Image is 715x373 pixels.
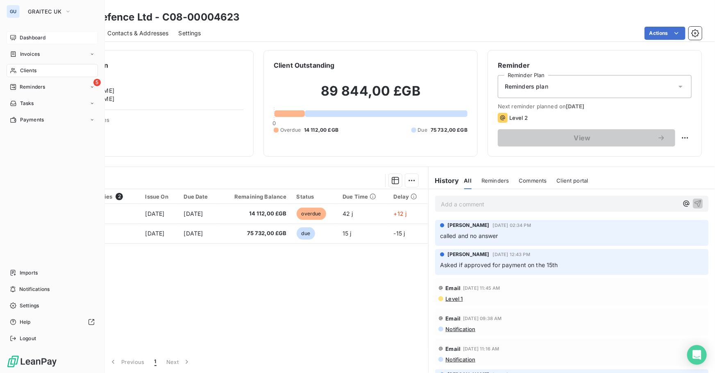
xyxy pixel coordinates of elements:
span: Next reminder planned on [498,103,692,110]
span: GRAITEC UK [28,8,61,15]
span: Reminders [481,177,509,184]
span: +12 j [394,210,407,217]
span: Email [446,315,461,322]
span: Clients [20,67,36,74]
span: Level 1 [445,295,463,302]
button: Previous [104,353,150,371]
h3: STS Defence Ltd - C08-00004623 [72,10,240,25]
span: Email [446,285,461,291]
span: Settings [179,29,201,37]
span: Reminders [20,83,45,91]
span: Notification [445,356,476,363]
span: Imports [20,269,38,277]
span: Notifications [19,286,50,293]
span: 14 112,00 £GB [224,210,287,218]
div: Delay [394,193,423,200]
span: Client portal [557,177,588,184]
span: Invoices [20,50,40,58]
span: Client Properties [66,117,243,128]
div: Open Intercom Messenger [687,345,707,365]
span: [DATE] [184,210,203,217]
div: Issue On [145,193,174,200]
span: Help [20,318,31,326]
span: [DATE] 12:43 PM [493,252,530,257]
span: Level 2 [509,114,528,121]
span: overdue [297,208,326,220]
span: Payments [20,116,44,124]
div: Status [297,193,333,200]
span: 75 732,00 £GB [431,126,468,134]
span: [DATE] [145,230,165,237]
span: Dashboard [20,34,45,41]
span: Comments [519,177,547,184]
span: [DATE] 11:16 AM [463,346,499,351]
span: 14 112,00 £GB [304,126,338,134]
span: 42 j [343,210,353,217]
div: Due Time [343,193,384,200]
span: [PERSON_NAME] [447,222,490,229]
span: [DATE] 09:38 AM [463,316,502,321]
div: Due Date [184,193,214,200]
span: 0 [272,120,276,126]
h6: Client Outstanding [274,60,335,70]
span: [DATE] [566,103,585,110]
span: Asked if approved for payment on the 15th [440,261,558,268]
h6: History [429,176,459,185]
span: 2 [116,193,123,200]
span: Reminders plan [505,82,548,91]
div: Remaining Balance [224,193,287,200]
img: Logo LeanPay [7,355,57,368]
span: 15 j [343,230,352,237]
span: Notification [445,326,476,332]
span: 75 732,00 £GB [224,229,287,238]
span: All [464,177,472,184]
h6: Client information [50,60,243,70]
span: Tasks [20,100,34,107]
button: View [498,129,675,146]
button: 1 [150,353,161,371]
span: [DATE] [184,230,203,237]
div: GU [7,5,20,18]
span: [DATE] [145,210,165,217]
h6: Reminder [498,60,692,70]
span: Settings [20,302,39,309]
h2: 89 844,00 £GB [274,83,468,108]
span: [DATE] 02:34 PM [493,223,531,228]
button: Next [161,353,196,371]
span: called and no answer [440,232,498,239]
span: Contacts & Addresses [108,29,169,37]
span: -15 j [394,230,405,237]
a: Help [7,316,98,329]
span: Logout [20,335,36,342]
button: Actions [645,27,685,40]
span: [DATE] 11:45 AM [463,286,500,291]
span: 5 [93,79,101,86]
span: 1 [154,358,157,366]
span: Overdue [280,126,301,134]
span: [PERSON_NAME] [447,251,490,258]
span: View [508,135,657,141]
span: Email [446,346,461,352]
span: due [297,227,315,240]
span: Due [418,126,427,134]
